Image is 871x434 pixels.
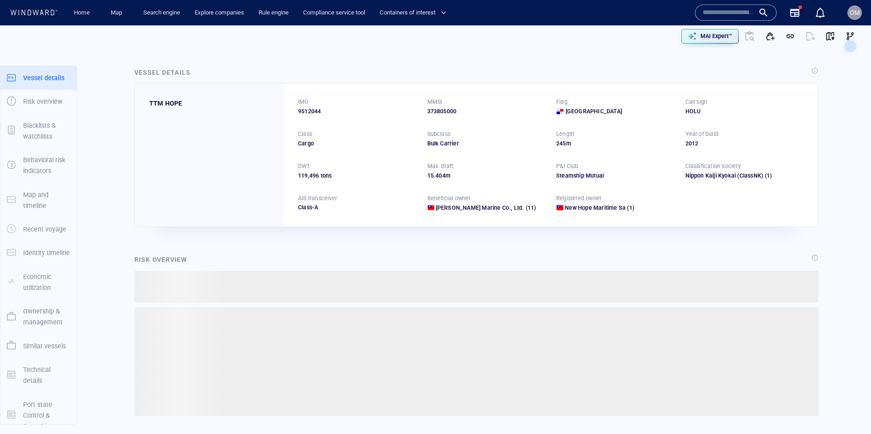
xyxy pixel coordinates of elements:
a: Explore companies [191,5,248,21]
span: [GEOGRAPHIC_DATA] [566,107,622,116]
p: P&I Club [556,162,578,170]
a: Map and timeline [0,195,77,204]
a: Risk overview [0,97,77,106]
button: Map and timeline [0,183,77,218]
div: Steamship Mutual [556,172,675,180]
button: Ownership & management [0,299,77,334]
span: ‌ [134,271,818,303]
span: (1) [626,204,634,212]
span: (11) [524,204,536,212]
p: Max. draft [427,162,454,170]
a: Vessel details [0,73,77,82]
button: Technical details [0,358,77,393]
button: Identity timeline [0,241,77,265]
p: MMSI [427,98,442,106]
p: Registered owner [556,194,602,203]
button: Get link [780,26,800,46]
div: 119,496 tons [298,172,416,180]
div: 373805000 [427,107,546,116]
p: Recent voyage [23,224,66,235]
p: Ownership & management [23,306,70,328]
span: 15 [427,172,434,179]
a: Search engine [140,5,184,21]
span: m [445,172,450,179]
a: New Hope Maritime Sa (1) [565,204,634,212]
p: Beneficial owner [427,194,471,203]
a: Technical details [0,370,77,379]
button: Economic utilization [0,265,77,300]
span: . [434,172,435,179]
button: View on map [820,26,840,46]
p: Flag [556,98,568,106]
a: Behavioral risk indicators [0,161,77,169]
button: OM [846,4,864,22]
p: Technical details [23,364,70,386]
a: Ownership & management [0,312,77,321]
a: Recent voyage [0,225,77,233]
a: Economic utilization [0,277,77,286]
p: Class [298,130,312,138]
a: Compliance service tool [299,5,369,21]
a: [PERSON_NAME] Marine Co., Ltd. (11) [436,204,536,212]
p: DWT [298,162,310,170]
p: Behavioral risk indicators [23,154,70,177]
div: HOLU [685,107,804,116]
a: Identity timeline [0,248,77,257]
p: Port state Control & Casualties [23,399,70,432]
p: Economic utilization [23,271,70,294]
p: Identity timeline [23,247,70,258]
div: TTM HOPE [149,98,182,109]
a: Map [107,5,129,21]
a: Blacklists & watchlists [0,126,77,135]
p: IMO [298,98,309,106]
span: Ta Tong Marine Co., Ltd. [436,204,524,211]
p: Length [556,130,574,138]
a: Home [70,5,93,21]
button: Risk overview [0,90,77,113]
p: MAI Expert™ [700,32,732,40]
a: Rule engine [255,5,292,21]
a: Port state Control & Casualties [0,410,77,419]
div: Nippon Kaiji Kyokai (ClassNK) [685,172,804,180]
button: MAI Expert™ [681,29,739,43]
p: Vessel details [23,72,64,83]
span: 245 [556,140,566,147]
div: Cargo [298,140,416,148]
span: Containers of interest [380,8,446,18]
div: Notification center [815,7,826,18]
p: Call sign [685,98,708,106]
p: Similar vessels [23,341,66,352]
p: Map and timeline [23,189,70,212]
div: 2012 [685,140,804,148]
span: (1) [763,172,803,180]
span: ‌ [134,307,818,416]
div: Risk overview [134,254,187,265]
button: Blacklists & watchlists [0,114,77,149]
span: 404 [435,172,445,179]
a: Similar vessels [0,341,77,350]
span: 9512044 [298,107,321,116]
button: Recent voyage [0,217,77,241]
button: Home [67,5,96,21]
p: Blacklists & watchlists [23,120,70,142]
p: Risk overview [23,96,63,107]
div: Nippon Kaiji Kyokai (ClassNK) [685,172,763,180]
button: Containers of interest [376,5,454,21]
div: Bulk Carrier [427,140,546,148]
button: Map [103,5,132,21]
button: Visual Link Analysis [840,26,860,46]
p: AIS transceiver [298,194,337,203]
span: Class-A [298,204,318,211]
p: Year of build [685,130,719,138]
div: Vessel details [134,67,191,78]
span: m [566,140,571,147]
button: Similar vessels [0,334,77,358]
button: Behavioral risk indicators [0,148,77,183]
p: Classification society [685,162,741,170]
p: Subclass [427,130,451,138]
